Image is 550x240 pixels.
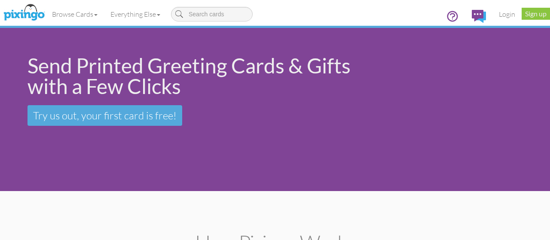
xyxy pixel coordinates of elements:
a: Everything Else [104,3,167,25]
a: Browse Cards [46,3,104,25]
a: Try us out, your first card is free! [27,105,182,126]
a: Login [492,3,522,25]
a: Sign up [522,8,550,20]
span: Try us out, your first card is free! [33,109,177,122]
img: pixingo logo [1,2,47,24]
div: Send Printed Greeting Cards & Gifts with a Few Clicks [27,55,360,97]
input: Search cards [171,7,253,21]
img: comments.svg [472,10,486,23]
